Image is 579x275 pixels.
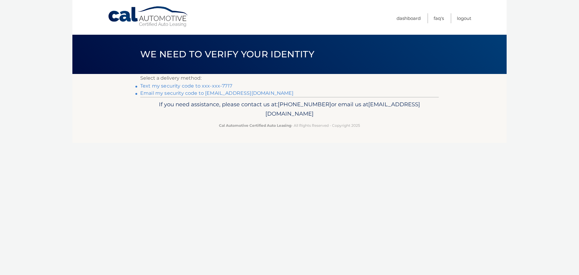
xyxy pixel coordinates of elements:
a: Text my security code to xxx-xxx-7717 [140,83,232,89]
p: - All Rights Reserved - Copyright 2025 [144,122,435,129]
a: FAQ's [434,13,444,23]
span: [PHONE_NUMBER] [278,101,331,108]
p: If you need assistance, please contact us at: or email us at [144,100,435,119]
p: Select a delivery method: [140,74,439,82]
strong: Cal Automotive Certified Auto Leasing [219,123,291,128]
a: Dashboard [397,13,421,23]
a: Logout [457,13,471,23]
a: Email my security code to [EMAIL_ADDRESS][DOMAIN_NAME] [140,90,294,96]
a: Cal Automotive [108,6,189,27]
span: We need to verify your identity [140,49,314,60]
